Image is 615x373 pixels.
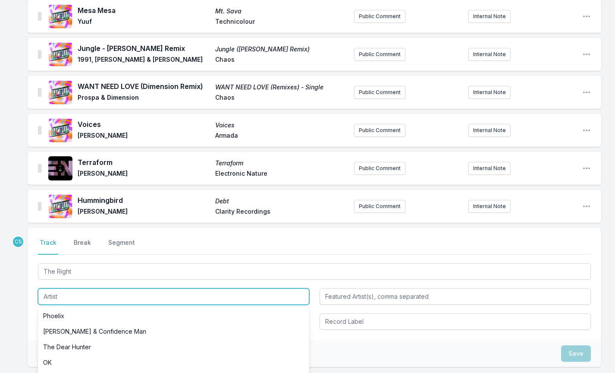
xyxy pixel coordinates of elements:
button: Internal Note [468,200,511,213]
button: Internal Note [468,48,511,61]
button: Open playlist item options [582,12,591,21]
img: Terraform [48,156,72,180]
span: Voices [215,121,348,130]
span: Chaos [215,93,348,104]
button: Internal Note [468,86,511,99]
img: Drag Handle [38,12,41,21]
button: Public Comment [354,124,405,137]
button: Public Comment [354,200,405,213]
span: Jungle - [PERSON_NAME] Remix [78,43,210,54]
button: Open playlist item options [582,126,591,135]
button: Public Comment [354,162,405,175]
li: [PERSON_NAME] & Confidence Man [38,324,309,339]
span: Electronic Nature [215,169,348,180]
li: OK [38,355,309,370]
button: Open playlist item options [582,50,591,59]
span: Chaos [215,55,348,66]
button: Public Comment [354,10,405,23]
span: Prospa & Dimension [78,93,210,104]
span: Technicolour [215,17,348,28]
img: Voices [48,118,72,142]
button: Open playlist item options [582,202,591,211]
button: Save [561,345,591,362]
button: Open playlist item options [582,164,591,173]
span: WANT NEED LOVE (Dimension Remix) [78,81,210,92]
button: Internal Note [468,162,511,175]
span: Terraform [215,159,348,168]
span: Jungle ([PERSON_NAME] Remix) [215,45,348,54]
img: Drag Handle [38,164,41,173]
span: [PERSON_NAME] [78,207,210,218]
button: Open playlist item options [582,88,591,97]
span: Mesa Mesa [78,5,210,16]
img: Drag Handle [38,202,41,211]
span: Voices [78,119,210,130]
img: Drag Handle [38,126,41,135]
span: Debt [215,197,348,205]
button: Break [72,238,93,255]
button: Internal Note [468,10,511,23]
span: [PERSON_NAME] [78,169,210,180]
span: Mt. Sava [215,7,348,16]
p: Candace Silva [12,236,24,248]
li: The Dear Hunter [38,339,309,355]
img: Jungle (Colin Hennerz Remix) [48,42,72,66]
span: Yuuf [78,17,210,28]
span: Hummingbird [78,195,210,205]
input: Track Title [38,263,591,280]
input: Record Label [320,313,591,330]
li: Phoelix [38,308,309,324]
button: Public Comment [354,48,405,61]
img: Drag Handle [38,88,41,97]
img: WANT NEED LOVE (Remixes) - Single [48,80,72,104]
img: Mt. Sava [48,4,72,28]
img: Debt [48,194,72,218]
button: Internal Note [468,124,511,137]
span: [PERSON_NAME] [78,131,210,142]
span: 1991, [PERSON_NAME] & [PERSON_NAME] [78,55,210,66]
span: Clarity Recordings [215,207,348,218]
span: Armada [215,131,348,142]
span: Terraform [78,157,210,168]
input: Artist [38,288,309,305]
button: Track [38,238,58,255]
span: WANT NEED LOVE (Remixes) - Single [215,83,348,92]
button: Segment [107,238,137,255]
img: Drag Handle [38,50,41,59]
button: Public Comment [354,86,405,99]
input: Featured Artist(s), comma separated [320,288,591,305]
